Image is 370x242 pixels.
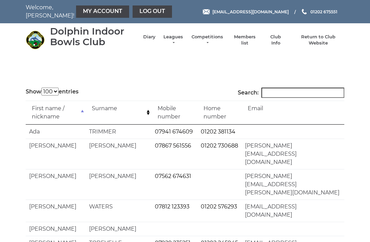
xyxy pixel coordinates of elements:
[201,203,237,210] a: 01202 576293
[242,101,344,125] td: Email
[26,88,78,96] label: Show entries
[266,34,286,46] a: Club Info
[86,139,151,169] td: [PERSON_NAME]
[203,9,210,14] img: Email
[151,101,197,125] td: Mobile number
[133,5,172,18] a: Log out
[76,5,129,18] a: My Account
[261,88,344,98] input: Search:
[301,9,337,15] a: Phone us 01202 675551
[50,26,136,47] div: Dolphin Indoor Bowls Club
[310,9,337,14] span: 01202 675551
[242,139,344,169] td: [PERSON_NAME][EMAIL_ADDRESS][DOMAIN_NAME]
[201,142,238,149] a: 01202 730688
[201,128,235,135] a: 01202 381134
[242,169,344,200] td: [PERSON_NAME][EMAIL_ADDRESS][PERSON_NAME][DOMAIN_NAME]
[86,200,151,222] td: WATERS
[155,128,193,135] a: 07941 674609
[86,125,151,139] td: TRIMMER
[86,169,151,200] td: [PERSON_NAME]
[26,125,86,139] td: Ada
[203,9,289,15] a: Email [EMAIL_ADDRESS][DOMAIN_NAME]
[155,142,191,149] a: 07867 561556
[155,173,191,179] a: 07562 674631
[26,169,86,200] td: [PERSON_NAME]
[26,200,86,222] td: [PERSON_NAME]
[86,101,151,125] td: Surname: activate to sort column ascending
[238,88,344,98] label: Search:
[155,203,189,210] a: 07812 123393
[197,101,242,125] td: Home number
[41,88,59,95] select: Showentries
[86,222,151,236] td: [PERSON_NAME]
[212,9,289,14] span: [EMAIL_ADDRESS][DOMAIN_NAME]
[191,34,224,46] a: Competitions
[302,9,307,14] img: Phone us
[26,3,152,20] nav: Welcome, [PERSON_NAME]!
[162,34,184,46] a: Leagues
[26,30,45,49] img: Dolphin Indoor Bowls Club
[230,34,259,46] a: Members list
[242,200,344,222] td: [EMAIL_ADDRESS][DOMAIN_NAME]
[26,101,86,125] td: First name / nickname: activate to sort column descending
[26,139,86,169] td: [PERSON_NAME]
[26,222,86,236] td: [PERSON_NAME]
[143,34,156,40] a: Diary
[293,34,344,46] a: Return to Club Website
